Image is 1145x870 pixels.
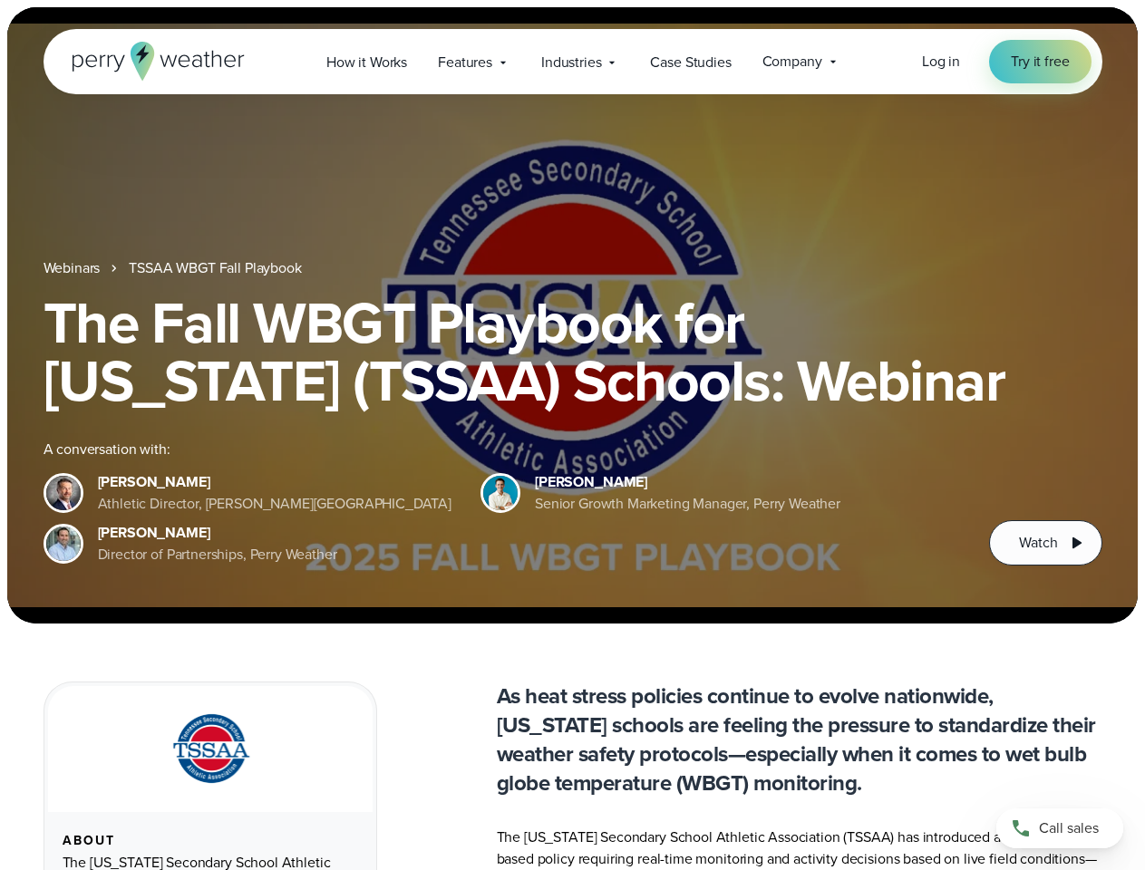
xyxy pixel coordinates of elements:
[535,493,840,515] div: Senior Growth Marketing Manager, Perry Weather
[98,493,452,515] div: Athletic Director, [PERSON_NAME][GEOGRAPHIC_DATA]
[46,527,81,561] img: Jeff Wood
[98,522,337,544] div: [PERSON_NAME]
[311,43,422,81] a: How it Works
[922,51,960,72] span: Log in
[762,51,822,72] span: Company
[535,471,840,493] div: [PERSON_NAME]
[44,257,101,279] a: Webinars
[46,476,81,510] img: Brian Wyatt
[63,834,358,848] div: About
[44,439,961,460] div: A conversation with:
[326,52,407,73] span: How it Works
[1019,532,1057,554] span: Watch
[989,40,1091,83] a: Try it free
[44,294,1102,410] h1: The Fall WBGT Playbook for [US_STATE] (TSSAA) Schools: Webinar
[635,43,746,81] a: Case Studies
[129,257,301,279] a: TSSAA WBGT Fall Playbook
[650,52,731,73] span: Case Studies
[996,808,1123,848] a: Call sales
[98,471,452,493] div: [PERSON_NAME]
[150,708,271,790] img: TSSAA-Tennessee-Secondary-School-Athletic-Association.svg
[1011,51,1069,72] span: Try it free
[483,476,518,510] img: Spencer Patton, Perry Weather
[1039,817,1099,839] span: Call sales
[44,257,1102,279] nav: Breadcrumb
[497,681,1102,797] p: As heat stress policies continue to evolve nationwide, [US_STATE] schools are feeling the pressur...
[541,52,601,73] span: Industries
[98,544,337,565] div: Director of Partnerships, Perry Weather
[438,52,492,73] span: Features
[922,51,960,72] a: Log in
[989,520,1101,565] button: Watch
